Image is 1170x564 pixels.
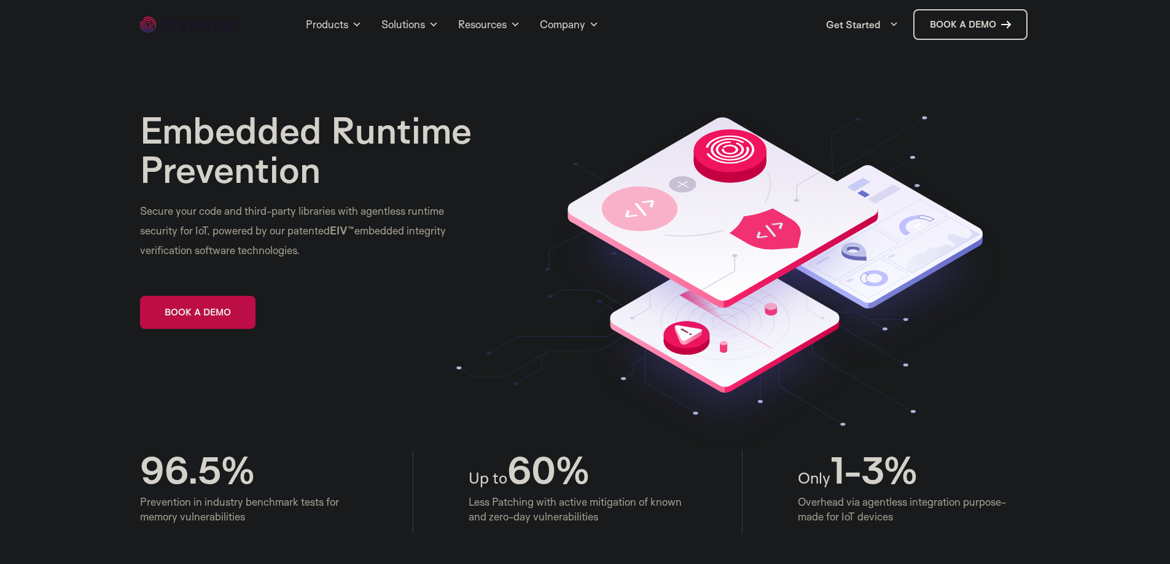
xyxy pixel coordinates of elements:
img: sternum iot [140,17,235,33]
a: Company [540,2,599,47]
a: Products [306,2,362,47]
span: Book a demo [165,308,231,317]
span: Only [798,468,830,487]
h2: 1-3% [798,450,1031,490]
a: Book a demo [913,9,1028,40]
a: Solutions [381,2,439,47]
p: Overhead via agentless integration purpose-made for IoT devices [798,495,1031,524]
p: Secure your code and third-party libraries with agentless runtime security for IoT, powered by ou... [140,201,447,260]
img: Runtime Protection [456,110,1009,450]
h2: 60% [469,450,687,490]
img: sternum iot [1001,20,1011,29]
a: Get Started [826,12,899,37]
h2: 96.5% [140,450,358,490]
p: Prevention in industry benchmark tests for memory vulnerabilities [140,495,358,524]
span: Up to [469,468,507,487]
a: Resources [458,2,520,47]
h1: Embedded Runtime Prevention [140,110,496,189]
p: Less Patching with active mitigation of known and zero-day vulnerabilities [469,495,687,524]
a: Book a demo [140,296,255,329]
b: EIV™ [330,224,354,237]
